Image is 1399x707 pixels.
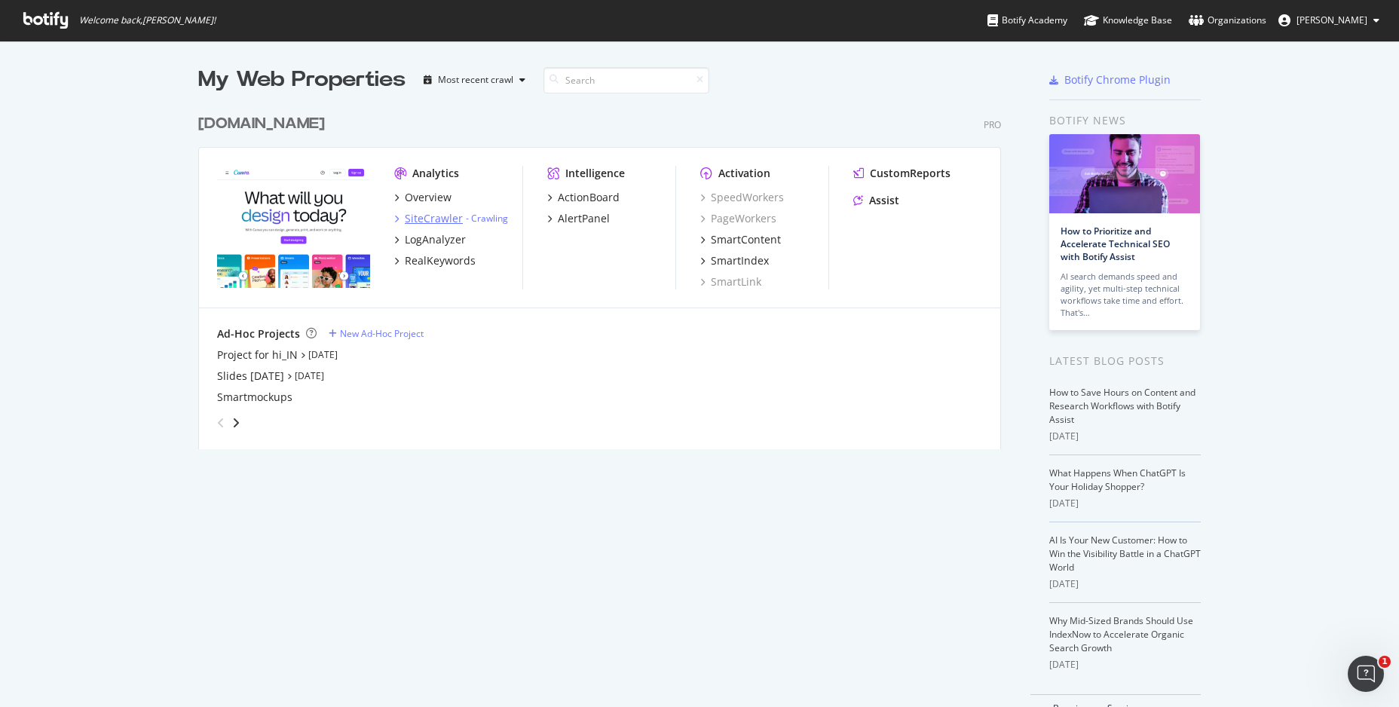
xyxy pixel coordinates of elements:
span: Jheanna Torre [1296,14,1367,26]
a: SiteCrawler- Crawling [394,211,508,226]
div: angle-right [231,415,241,430]
div: New Ad-Hoc Project [340,327,424,340]
a: Overview [394,190,452,205]
a: ActionBoard [547,190,620,205]
a: RealKeywords [394,253,476,268]
div: [DATE] [1049,497,1201,510]
a: SpeedWorkers [700,190,784,205]
input: Search [543,67,709,93]
a: How to Prioritize and Accelerate Technical SEO with Botify Assist [1061,225,1170,263]
a: [DOMAIN_NAME] [198,113,331,135]
a: Project for hi_IN [217,347,298,363]
div: Most recent crawl [438,75,513,84]
div: Assist [869,193,899,208]
a: Crawling [471,212,508,225]
div: LogAnalyzer [405,232,466,247]
iframe: Intercom live chat [1348,656,1384,692]
a: [DATE] [295,369,324,382]
div: SmartContent [711,232,781,247]
div: angle-left [211,411,231,435]
img: canva.com [217,166,370,288]
div: Latest Blog Posts [1049,353,1201,369]
div: SiteCrawler [405,211,463,226]
div: Activation [718,166,770,181]
a: PageWorkers [700,211,776,226]
div: Organizations [1189,13,1266,28]
div: RealKeywords [405,253,476,268]
a: SmartIndex [700,253,769,268]
div: AI search demands speed and agility, yet multi-step technical workflows take time and effort. Tha... [1061,271,1189,319]
div: [DATE] [1049,658,1201,672]
div: - [466,212,508,225]
div: Analytics [412,166,459,181]
div: [DATE] [1049,430,1201,443]
div: Intelligence [565,166,625,181]
div: [DATE] [1049,577,1201,591]
button: Most recent crawl [418,68,531,92]
div: AlertPanel [558,211,610,226]
a: LogAnalyzer [394,232,466,247]
a: CustomReports [853,166,951,181]
div: Botify Chrome Plugin [1064,72,1171,87]
div: ActionBoard [558,190,620,205]
span: 1 [1379,656,1391,668]
a: SmartContent [700,232,781,247]
div: grid [198,95,1013,449]
a: [DATE] [308,348,338,361]
a: Smartmockups [217,390,292,405]
div: CustomReports [870,166,951,181]
a: Assist [853,193,899,208]
a: SmartLink [700,274,761,289]
div: SmartIndex [711,253,769,268]
button: [PERSON_NAME] [1266,8,1391,32]
a: How to Save Hours on Content and Research Workflows with Botify Assist [1049,386,1195,426]
div: Botify Academy [987,13,1067,28]
a: AlertPanel [547,211,610,226]
a: Botify Chrome Plugin [1049,72,1171,87]
a: Slides [DATE] [217,369,284,384]
div: Ad-Hoc Projects [217,326,300,341]
div: Knowledge Base [1084,13,1172,28]
a: New Ad-Hoc Project [329,327,424,340]
a: AI Is Your New Customer: How to Win the Visibility Battle in a ChatGPT World [1049,534,1201,574]
div: Botify news [1049,112,1201,129]
div: My Web Properties [198,65,406,95]
div: [DOMAIN_NAME] [198,113,325,135]
div: Overview [405,190,452,205]
span: Welcome back, [PERSON_NAME] ! [79,14,216,26]
img: How to Prioritize and Accelerate Technical SEO with Botify Assist [1049,134,1200,213]
a: What Happens When ChatGPT Is Your Holiday Shopper? [1049,467,1186,493]
a: Why Mid-Sized Brands Should Use IndexNow to Accelerate Organic Search Growth [1049,614,1193,654]
div: Pro [984,118,1001,131]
